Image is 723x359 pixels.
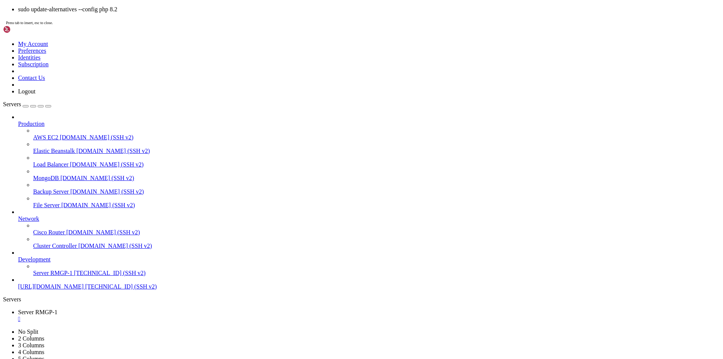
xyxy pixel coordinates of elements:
[3,296,720,303] div: Servers
[66,229,140,235] span: [DOMAIN_NAME] (SSH v2)
[18,6,720,13] li: sudo update-alternatives --config php 8.2
[3,118,625,125] x-row: root@vps130383:~# update-alternatives --list php
[3,3,625,9] x-row: -S <addr>:<port> Run with built-in web server.
[18,249,720,277] li: Development
[3,29,625,35] x-row: -w Output source with stripped comments and whitespace.
[18,209,720,249] li: Network
[18,335,44,342] a: 2 Columns
[3,101,21,107] span: Servers
[18,256,720,263] a: Development
[33,263,720,277] li: Server RMGP-1 [TECHNICAL_ID] (SSH v2)
[33,195,720,209] li: File Server [DOMAIN_NAME] (SSH v2)
[3,105,625,112] x-row: --ri <name> Show configuration for extension <name>.
[78,243,152,249] span: [DOMAIN_NAME] (SSH v2)
[33,229,65,235] span: Cisco Router
[33,182,720,195] li: Backup Server [DOMAIN_NAME] (SSH v2)
[3,291,625,298] x-row: 1 /usr/bin/php8.3 83 manual mode
[6,21,53,25] span: Press tab to insert, esc to close.
[60,317,63,323] div: (18, 49)
[3,163,625,170] x-row: update-alternatives: error: unknown argument '8.2'
[3,310,625,317] x-row: Press <enter> to keep the current choice[*], or type selection number: ^C
[3,278,625,285] x-row: ------------------------------------------------------------
[18,47,46,54] a: Preferences
[33,243,77,249] span: Cluster Controller
[3,131,625,137] x-row: /usr/bin/php8.3
[33,229,720,236] a: Cisco Router [DOMAIN_NAME] (SSH v2)
[18,342,44,348] a: 3 Columns
[33,148,720,154] a: Elastic Beanstalk [DOMAIN_NAME] (SSH v2)
[33,188,720,195] a: Backup Server [DOMAIN_NAME] (SSH v2)
[3,157,625,163] x-row: root@vps130383:~# sudo update-alternatives --config php 8.2
[18,54,41,61] a: Identities
[3,202,625,208] x-row: Command 'php8.0' not found, did you mean:
[33,134,58,141] span: AWS EC2
[18,88,35,95] a: Logout
[18,328,38,335] a: No Split
[18,316,720,322] a: 
[60,134,134,141] span: [DOMAIN_NAME] (SSH v2)
[18,121,44,127] span: Production
[76,148,150,154] span: [DOMAIN_NAME] (SSH v2)
[18,277,720,290] li: [URL][DOMAIN_NAME] [TECHNICAL_ID] (SSH v2)
[3,285,625,291] x-row: 0 /www/server/php/83/bin/php 83 auto mode
[3,101,51,107] a: Servers
[18,41,48,47] a: My Account
[33,175,720,182] a: MongoDB [DOMAIN_NAME] (SSH v2)
[3,86,625,93] x-row: --rc <name> Show information about class <name>.
[33,188,69,195] span: Backup Server
[3,80,625,86] x-row: --rf <name> Show information about function <name>.
[33,202,60,208] span: File Server
[18,61,49,67] a: Subscription
[3,272,625,278] x-row: Selection Path Priority Status
[61,202,135,208] span: [DOMAIN_NAME] (SSH v2)
[18,121,720,127] a: Production
[18,309,720,322] a: Server RMGP-1
[3,234,625,240] x-row: /usr/bin/php8.3
[18,215,39,222] span: Network
[33,175,59,181] span: MongoDB
[3,137,625,144] x-row: /www/server/php/83/bin/php
[33,134,720,141] a: AWS EC2 [DOMAIN_NAME] (SSH v2)
[18,283,84,290] span: [URL][DOMAIN_NAME]
[18,256,50,263] span: Development
[70,161,144,168] span: [DOMAIN_NAME] (SSH v2)
[3,298,625,304] x-row: * 2 /www/server/php/83/bin/php 83 manual mode
[3,35,625,41] x-row: -z <file> Load Zend extension <file>.
[33,154,720,168] li: Load Balancer [DOMAIN_NAME] (SSH v2)
[3,189,625,195] x-row: apt install php8.2-cli
[18,309,57,315] span: Server RMGP-1
[3,16,625,22] x-row: -s Output HTML syntax highlighted source.
[3,227,625,234] x-row: root@vps130383:~# update-alternatives --list php
[3,182,625,189] x-row: Command 'php8.2' not found, but can be installed with:
[3,170,625,176] x-row: root@vps130383:~# php8.2 -v
[33,202,720,209] a: File Server [DOMAIN_NAME] (SSH v2)
[33,141,720,154] li: Elastic Beanstalk [DOMAIN_NAME] (SSH v2)
[85,283,157,290] span: [TECHNICAL_ID] (SSH v2)
[3,195,625,202] x-row: root@vps130383:~# php8.0 -v
[3,259,625,266] x-row: There are 2 choices for the alternative php (providing /usr/bin/php).
[33,222,720,236] li: Cisco Router [DOMAIN_NAME] (SSH v2)
[33,148,75,154] span: Elastic Beanstalk
[60,175,134,181] span: [DOMAIN_NAME] (SSH v2)
[70,188,144,195] span: [DOMAIN_NAME] (SSH v2)
[18,114,720,209] li: Production
[33,168,720,182] li: MongoDB [DOMAIN_NAME] (SSH v2)
[33,270,720,277] a: Server RMGP-1 [TECHNICAL_ID] (SSH v2)
[33,270,72,276] span: Server RMGP-1
[33,243,720,249] a: Cluster Controller [DOMAIN_NAME] (SSH v2)
[3,240,625,246] x-row: /www/server/php/83/bin/php
[33,236,720,249] li: Cluster Controller [DOMAIN_NAME] (SSH v2)
[3,246,625,253] x-row: root@vps130383:~# sudo update-alternatives --config php
[3,67,625,73] x-row: --ini Show configuration file names
[3,22,625,29] x-row: -v Version number
[3,144,625,150] x-row: root@vps130383:~# sudo update-alternatives --config php8.2
[3,221,625,227] x-row: Try: apt install <deb name>
[18,75,45,81] a: Contact Us
[3,9,625,16] x-row: -t <docroot> Specify document root <docroot> for built-in web server.
[3,54,625,61] x-row: starts with - or script is read from stdin
[33,161,69,168] span: Load Balancer
[3,214,625,221] x-row: command 'php8.3' from deb php8.3-cli (8.3.6-0ubuntu0.24.04.5)
[3,317,625,323] x-row: root@vps130383:~#
[33,161,720,168] a: Load Balancer [DOMAIN_NAME] (SSH v2)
